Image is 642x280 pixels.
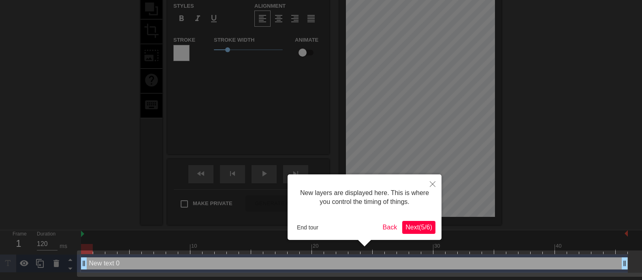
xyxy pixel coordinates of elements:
button: Next [402,221,435,234]
button: Close [424,174,442,193]
button: Back [380,221,401,234]
span: Next ( 5 / 6 ) [405,224,432,231]
div: New layers are displayed here. This is where you control the timing of things. [294,180,435,215]
button: End tour [294,221,322,233]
